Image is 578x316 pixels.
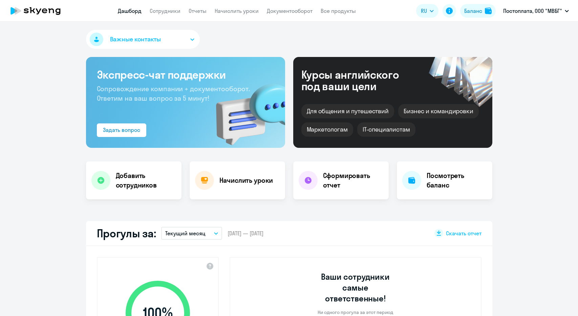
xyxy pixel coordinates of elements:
a: Все продукты [321,7,356,14]
div: IT-специалистам [357,122,415,137]
h4: Посмотреть баланс [427,171,487,190]
div: Бизнес и командировки [398,104,479,118]
button: RU [416,4,438,18]
a: Сотрудники [150,7,180,14]
div: Маркетологам [301,122,353,137]
p: Постоплата, ООО "МВБГ" [503,7,562,15]
button: Текущий месяц [161,227,222,240]
div: Для общения и путешествий [301,104,394,118]
span: Сопровождение компании + документооборот. Ответим на ваш вопрос за 5 минут! [97,84,250,102]
img: bg-img [206,72,285,148]
button: Постоплата, ООО "МВБГ" [500,3,572,19]
a: Дашборд [118,7,142,14]
h3: Экспресс-чат поддержки [97,68,274,81]
a: Отчеты [189,7,207,14]
button: Важные контакты [86,30,200,49]
span: [DATE] — [DATE] [228,230,263,237]
button: Балансbalance [460,4,496,18]
span: RU [421,7,427,15]
h3: Ваши сотрудники самые ответственные! [312,271,399,304]
h4: Сформировать отчет [323,171,383,190]
div: Баланс [464,7,482,15]
p: Текущий месяц [165,229,206,237]
h4: Начислить уроки [219,176,273,185]
h2: Прогулы за: [97,226,156,240]
a: Начислить уроки [215,7,259,14]
div: Курсы английского под ваши цели [301,69,417,92]
span: Скачать отчет [446,230,481,237]
span: Важные контакты [110,35,161,44]
img: balance [485,7,492,14]
p: Ни одного прогула за этот период [318,309,393,315]
a: Документооборот [267,7,313,14]
div: Задать вопрос [103,126,140,134]
button: Задать вопрос [97,123,146,137]
h4: Добавить сотрудников [116,171,176,190]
